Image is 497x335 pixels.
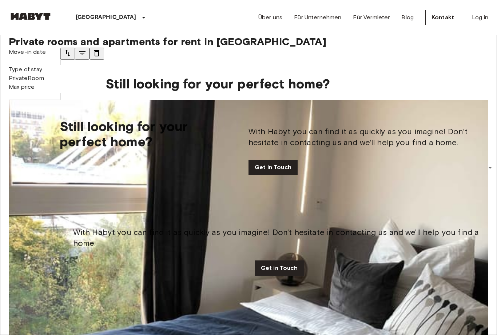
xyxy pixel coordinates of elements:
a: Blog [401,13,414,22]
span: Still looking for your perfect home? [106,76,330,91]
a: Get in Touch [255,260,304,276]
a: Für Unternehmen [294,13,341,22]
a: Kontakt [425,10,460,25]
p: [GEOGRAPHIC_DATA] [76,13,136,22]
a: Über uns [258,13,282,22]
img: Habyt [9,13,52,20]
a: Log in [472,13,488,22]
span: With Habyt you can find it as quickly as you imagine! Don't hesitate in contacting us and we'll h... [73,227,485,249]
a: Für Vermieter [353,13,390,22]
